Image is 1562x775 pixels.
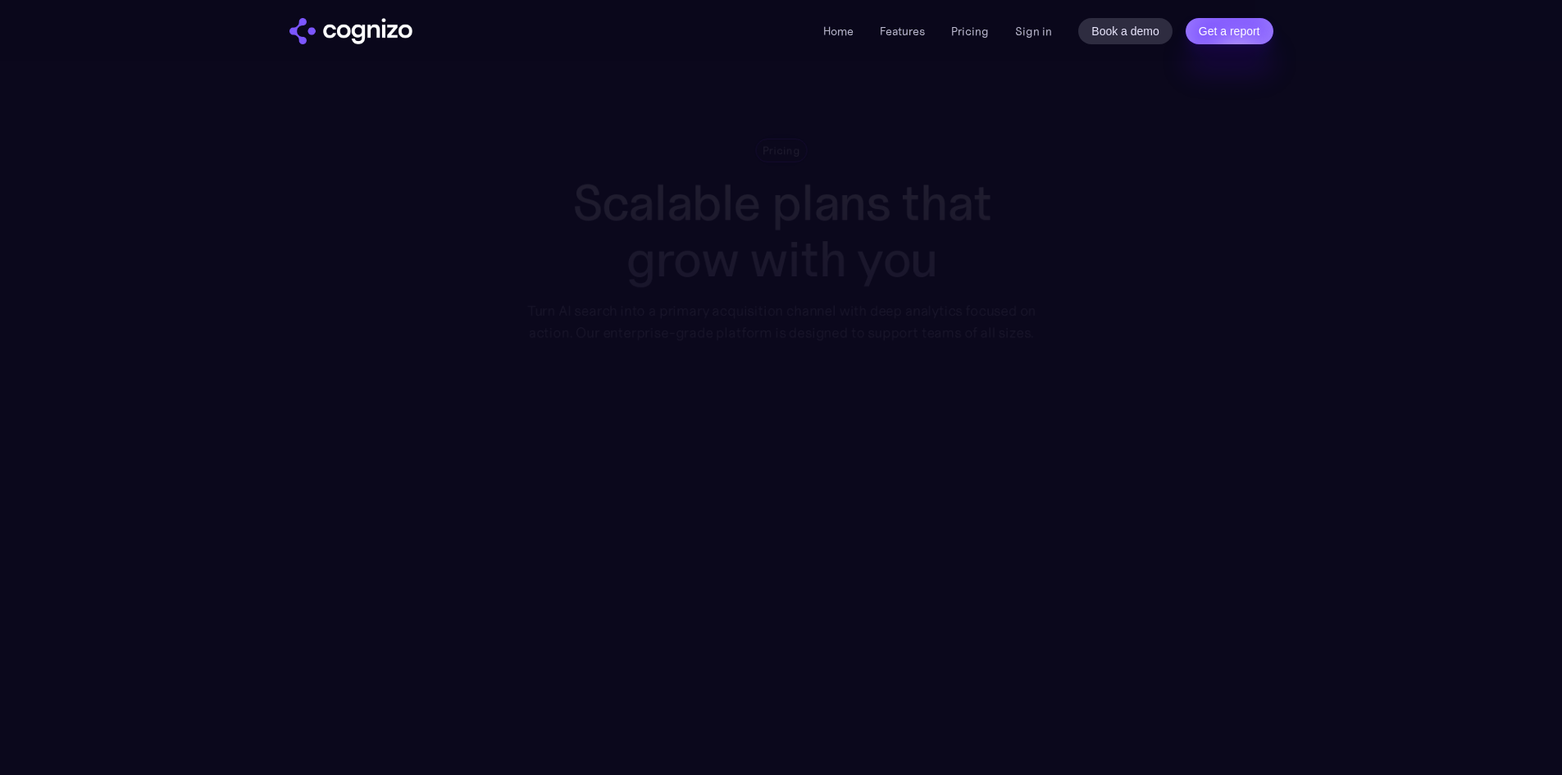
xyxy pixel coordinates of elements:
[1015,21,1052,41] a: Sign in
[1186,18,1273,44] a: Get a report
[823,24,854,39] a: Home
[289,18,412,44] img: cognizo logo
[515,175,1047,287] h1: Scalable plans that grow with you
[1078,18,1173,44] a: Book a demo
[289,18,412,44] a: home
[880,24,925,39] a: Features
[515,300,1047,344] div: Turn AI search into a primary acquisition channel with deep analytics focused on action. Our ente...
[763,143,800,158] div: Pricing
[951,24,989,39] a: Pricing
